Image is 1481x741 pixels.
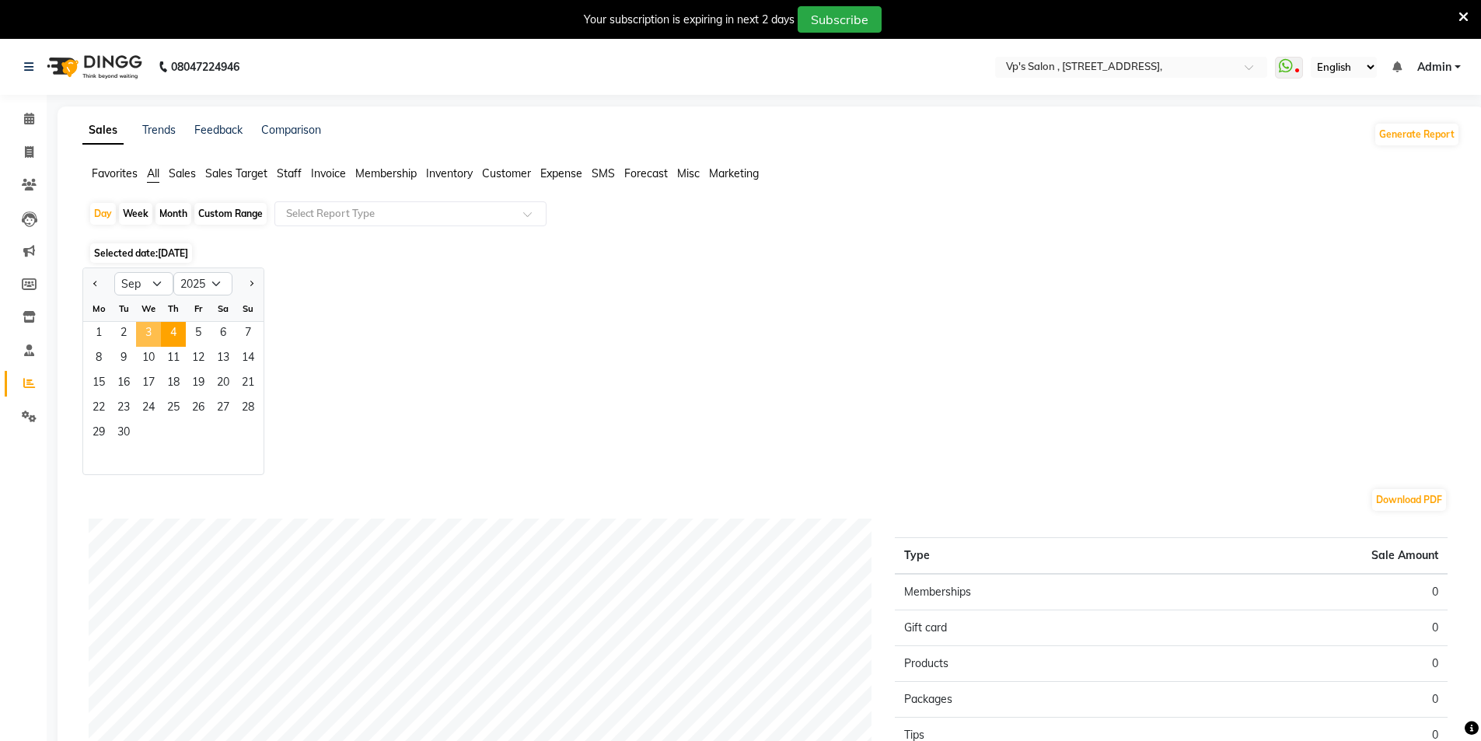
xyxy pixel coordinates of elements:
a: Feedback [194,123,243,137]
div: Tuesday, September 30, 2025 [111,421,136,446]
div: Wednesday, September 3, 2025 [136,322,161,347]
div: We [136,296,161,321]
span: 29 [86,421,111,446]
div: Day [90,203,116,225]
span: Sales Target [205,166,267,180]
span: 15 [86,372,111,397]
div: Monday, September 29, 2025 [86,421,111,446]
span: Misc [677,166,700,180]
span: 21 [236,372,260,397]
div: Th [161,296,186,321]
td: Gift card [895,610,1171,646]
div: Wednesday, September 10, 2025 [136,347,161,372]
span: 11 [161,347,186,372]
div: Friday, September 12, 2025 [186,347,211,372]
span: 22 [86,397,111,421]
span: 3 [136,322,161,347]
div: Wednesday, September 17, 2025 [136,372,161,397]
div: Fr [186,296,211,321]
div: Custom Range [194,203,267,225]
select: Select month [114,272,173,295]
span: All [147,166,159,180]
span: 9 [111,347,136,372]
span: 6 [211,322,236,347]
td: Products [895,646,1171,682]
td: Packages [895,682,1171,718]
div: Saturday, September 13, 2025 [211,347,236,372]
span: Invoice [311,166,346,180]
select: Select year [173,272,232,295]
span: 4 [161,322,186,347]
div: Friday, September 19, 2025 [186,372,211,397]
span: SMS [592,166,615,180]
div: Friday, September 26, 2025 [186,397,211,421]
div: Wednesday, September 24, 2025 [136,397,161,421]
span: 10 [136,347,161,372]
div: Thursday, September 11, 2025 [161,347,186,372]
span: 18 [161,372,186,397]
span: Marketing [709,166,759,180]
div: Tu [111,296,136,321]
th: Type [895,538,1171,575]
div: Thursday, September 18, 2025 [161,372,186,397]
button: Download PDF [1372,489,1446,511]
span: Selected date: [90,243,192,263]
div: Tuesday, September 23, 2025 [111,397,136,421]
th: Sale Amount [1172,538,1448,575]
div: Monday, September 1, 2025 [86,322,111,347]
div: Sunday, September 7, 2025 [236,322,260,347]
div: Tuesday, September 16, 2025 [111,372,136,397]
span: 5 [186,322,211,347]
div: Sunday, September 28, 2025 [236,397,260,421]
span: 24 [136,397,161,421]
span: 27 [211,397,236,421]
button: Previous month [89,271,102,296]
td: Memberships [895,574,1171,610]
div: Monday, September 15, 2025 [86,372,111,397]
span: 25 [161,397,186,421]
div: Month [155,203,191,225]
div: Tuesday, September 2, 2025 [111,322,136,347]
div: Sunday, September 14, 2025 [236,347,260,372]
span: Forecast [624,166,668,180]
div: Your subscription is expiring in next 2 days [584,12,795,28]
span: 2 [111,322,136,347]
span: Sales [169,166,196,180]
span: 12 [186,347,211,372]
div: Monday, September 8, 2025 [86,347,111,372]
span: 28 [236,397,260,421]
div: Sunday, September 21, 2025 [236,372,260,397]
img: logo [40,45,146,89]
span: 19 [186,372,211,397]
span: [DATE] [158,247,188,259]
div: Tuesday, September 9, 2025 [111,347,136,372]
span: Membership [355,166,417,180]
button: Generate Report [1375,124,1458,145]
span: 13 [211,347,236,372]
span: 17 [136,372,161,397]
span: Expense [540,166,582,180]
div: Su [236,296,260,321]
span: Inventory [426,166,473,180]
button: Next month [245,271,257,296]
span: Favorites [92,166,138,180]
div: Week [119,203,152,225]
td: 0 [1172,682,1448,718]
span: 7 [236,322,260,347]
span: 1 [86,322,111,347]
span: 8 [86,347,111,372]
div: Thursday, September 25, 2025 [161,397,186,421]
div: Saturday, September 27, 2025 [211,397,236,421]
td: 0 [1172,574,1448,610]
div: Saturday, September 6, 2025 [211,322,236,347]
div: Sa [211,296,236,321]
div: Mo [86,296,111,321]
td: 0 [1172,610,1448,646]
span: 20 [211,372,236,397]
div: Friday, September 5, 2025 [186,322,211,347]
span: 16 [111,372,136,397]
span: Customer [482,166,531,180]
span: 23 [111,397,136,421]
div: Thursday, September 4, 2025 [161,322,186,347]
span: 14 [236,347,260,372]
